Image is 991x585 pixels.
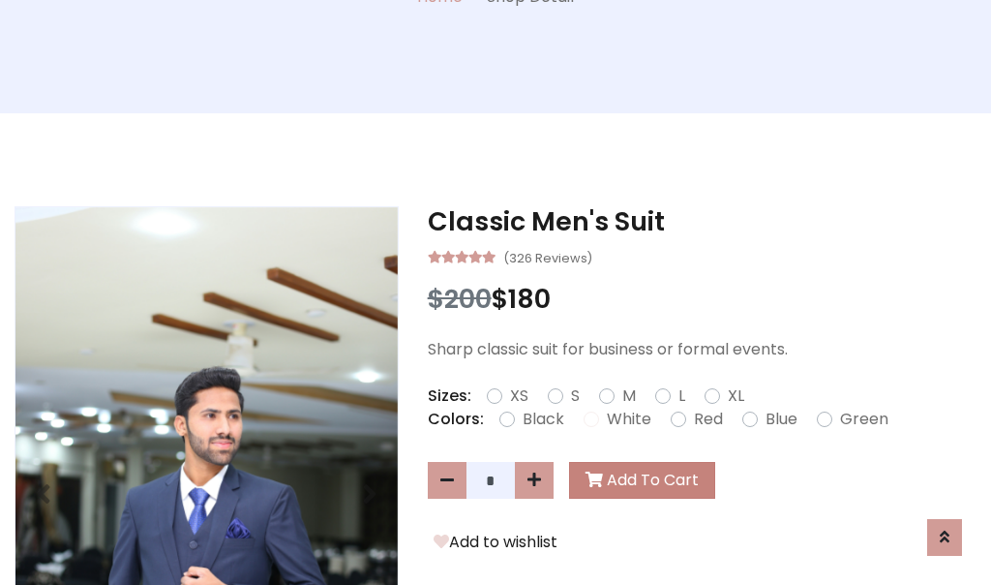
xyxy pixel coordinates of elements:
label: L [678,385,685,408]
button: Add to wishlist [428,530,563,555]
span: 180 [508,281,551,317]
label: M [622,385,636,408]
p: Colors: [428,408,484,431]
h3: Classic Men's Suit [428,206,976,237]
label: White [607,408,651,431]
button: Add To Cart [569,462,715,499]
label: Black [523,408,564,431]
h3: $ [428,284,976,315]
label: Red [694,408,723,431]
label: XS [510,385,528,408]
label: XL [728,385,744,408]
small: (326 Reviews) [503,245,592,268]
label: Blue [766,408,797,431]
p: Sharp classic suit for business or formal events. [428,338,976,361]
label: S [571,385,580,408]
label: Green [840,408,888,431]
span: $200 [428,281,492,317]
p: Sizes: [428,385,471,408]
